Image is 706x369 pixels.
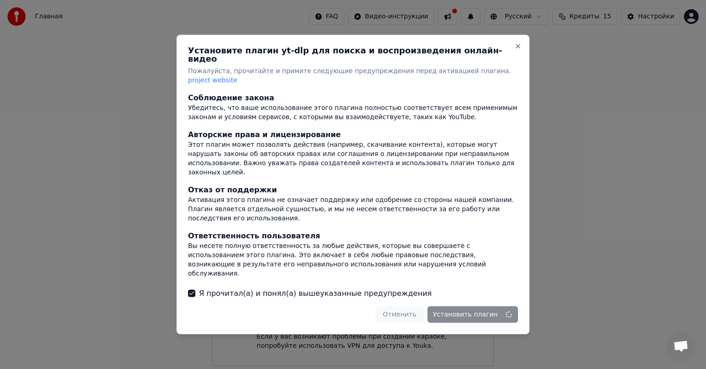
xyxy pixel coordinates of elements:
[188,241,518,278] div: Вы несете полную ответственность за любые действия, которые вы совершаете с использованием этого ...
[188,67,518,85] p: Пожалуйста, прочитайте и примите следующие предупреждения перед активацией плагина.
[199,288,432,299] label: Я прочитал(а) и понял(а) вышеуказанные предупреждения
[188,195,518,223] div: Активация этого плагина не означает поддержку или одобрение со стороны нашей компании. Плагин явл...
[188,76,237,84] span: project website
[188,184,518,195] div: Отказ от поддержки
[188,140,518,177] div: Этот плагин может позволять действия (например, скачивание контента), которые могут нарушать зако...
[188,92,518,103] div: Соблюдение закона
[188,129,518,140] div: Авторские права и лицензирование
[188,230,518,241] div: Ответственность пользователя
[188,46,518,63] h2: Установите плагин yt-dlp для поиска и воспроизведения онлайн-видео
[188,103,518,121] div: Убедитесь, что ваше использование этого плагина полностью соответствует всем применимым законам и...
